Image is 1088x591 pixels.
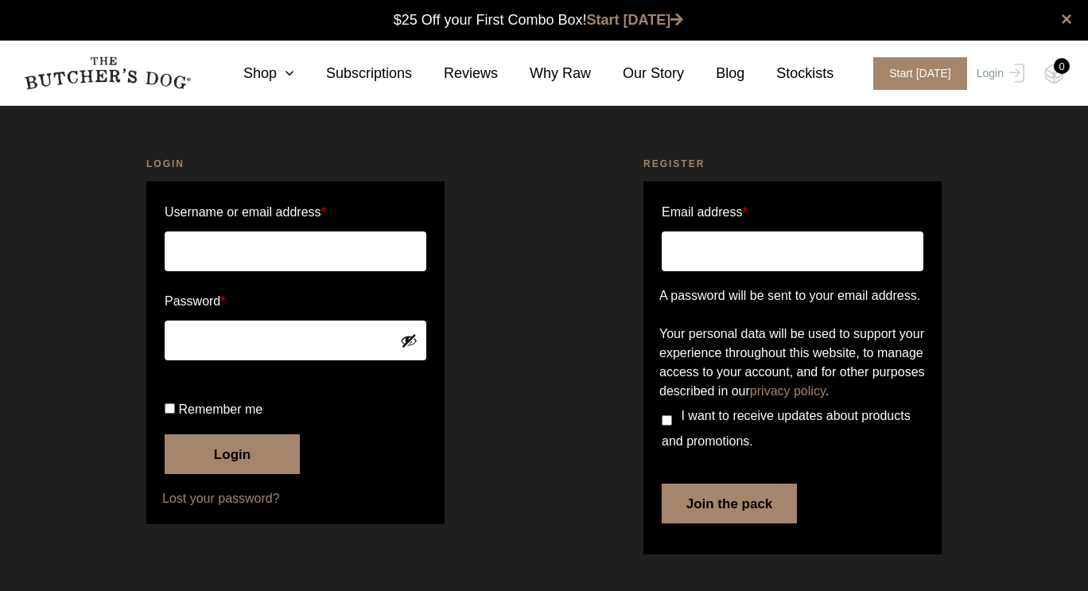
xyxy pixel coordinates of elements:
[643,156,942,172] h2: Register
[1044,64,1064,84] img: TBD_Cart-Empty.png
[591,63,684,84] a: Our Story
[1054,58,1070,74] div: 0
[1061,10,1072,29] a: close
[684,63,744,84] a: Blog
[662,484,797,523] button: Join the pack
[412,63,498,84] a: Reviews
[662,200,748,225] label: Email address
[146,156,445,172] h2: Login
[744,63,833,84] a: Stockists
[587,12,684,28] a: Start [DATE]
[857,57,973,90] a: Start [DATE]
[165,289,426,314] label: Password
[498,63,591,84] a: Why Raw
[659,286,926,305] p: A password will be sent to your email address.
[659,325,926,401] p: Your personal data will be used to support your experience throughout this website, to manage acc...
[400,332,418,349] button: Show password
[212,63,294,84] a: Shop
[162,489,429,508] a: Lost your password?
[973,57,1024,90] a: Login
[178,402,262,416] span: Remember me
[873,57,967,90] span: Start [DATE]
[165,434,300,474] button: Login
[294,63,412,84] a: Subscriptions
[662,409,911,448] span: I want to receive updates about products and promotions.
[662,415,672,426] input: I want to receive updates about products and promotions.
[165,403,175,414] input: Remember me
[750,384,826,398] a: privacy policy
[165,200,426,225] label: Username or email address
